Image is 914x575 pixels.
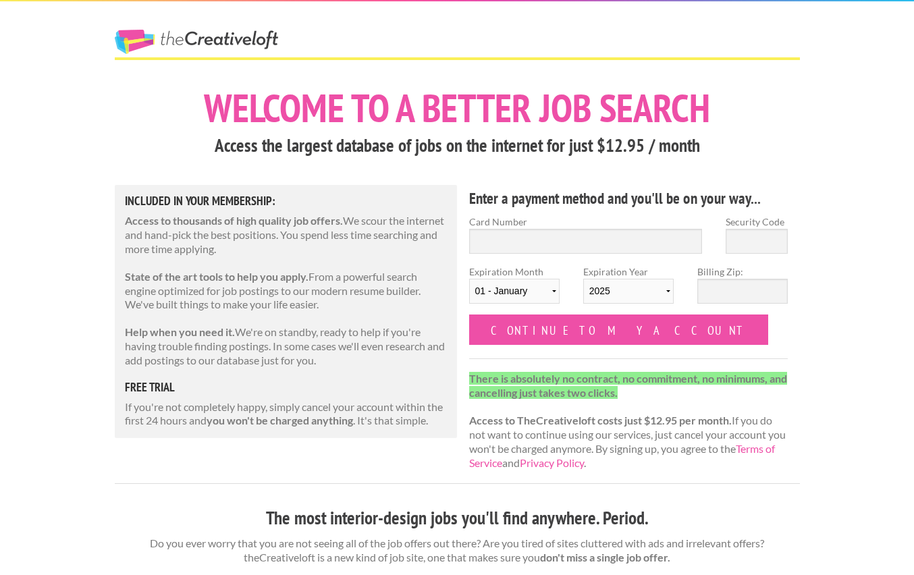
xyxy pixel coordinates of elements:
h3: The most interior-design jobs you'll find anywhere. Period. [115,505,800,531]
a: The Creative Loft [115,30,278,54]
p: We scour the internet and hand-pick the best positions. You spend less time searching and more ti... [125,214,448,256]
h5: Included in Your Membership: [125,195,448,207]
label: Card Number [469,215,703,229]
h5: free trial [125,381,448,393]
a: Privacy Policy [520,456,584,469]
label: Expiration Year [583,265,674,314]
input: Continue to my account [469,314,769,345]
label: Security Code [726,215,788,229]
select: Expiration Month [469,279,560,304]
p: From a powerful search engine optimized for job postings to our modern resume builder. We've buil... [125,270,448,312]
h4: Enter a payment method and you'll be on your way... [469,188,788,209]
p: If you do not want to continue using our services, just cancel your account you won't be charged ... [469,372,788,470]
strong: you won't be charged anything [207,414,353,427]
strong: don't miss a single job offer. [540,551,670,564]
p: We're on standby, ready to help if you're having trouble finding postings. In some cases we'll ev... [125,325,448,367]
label: Billing Zip: [697,265,788,279]
strong: State of the art tools to help you apply. [125,270,308,283]
strong: Access to thousands of high quality job offers. [125,214,343,227]
strong: Help when you need it. [125,325,235,338]
h1: Welcome to a better job search [115,88,800,128]
strong: Access to TheCreativeloft costs just $12.95 per month. [469,414,732,427]
h3: Access the largest database of jobs on the internet for just $12.95 / month [115,133,800,159]
select: Expiration Year [583,279,674,304]
strong: There is absolutely no contract, no commitment, no minimums, and cancelling just takes two clicks. [469,372,787,399]
label: Expiration Month [469,265,560,314]
p: If you're not completely happy, simply cancel your account within the first 24 hours and . It's t... [125,400,448,429]
a: Terms of Service [469,442,775,469]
